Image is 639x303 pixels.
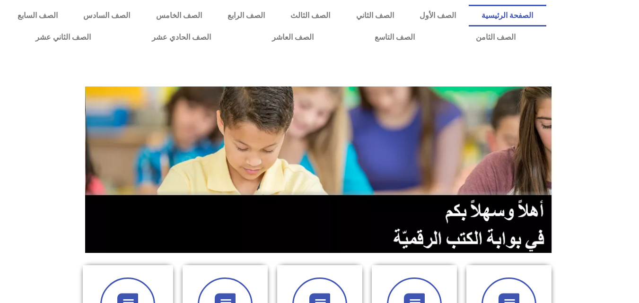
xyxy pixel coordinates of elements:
[445,26,546,48] a: الصف الثامن
[407,5,469,26] a: الصف الأول
[70,5,143,26] a: الصف السادس
[241,26,344,48] a: الصف العاشر
[215,5,278,26] a: الصف الرابع
[5,5,70,26] a: الصف السابع
[344,26,445,48] a: الصف التاسع
[343,5,407,26] a: الصف الثاني
[278,5,343,26] a: الصف الثالث
[5,26,121,48] a: الصف الثاني عشر
[121,26,241,48] a: الصف الحادي عشر
[469,5,546,26] a: الصفحة الرئيسية
[143,5,215,26] a: الصف الخامس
